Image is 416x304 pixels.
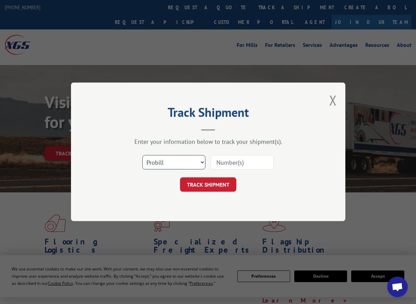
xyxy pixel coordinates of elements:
div: Enter your information below to track your shipment(s). [105,138,311,146]
button: Close modal [329,91,337,109]
h2: Track Shipment [105,107,311,121]
input: Number(s) [211,155,274,170]
a: Open chat [387,277,408,297]
button: TRACK SHIPMENT [180,178,236,192]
